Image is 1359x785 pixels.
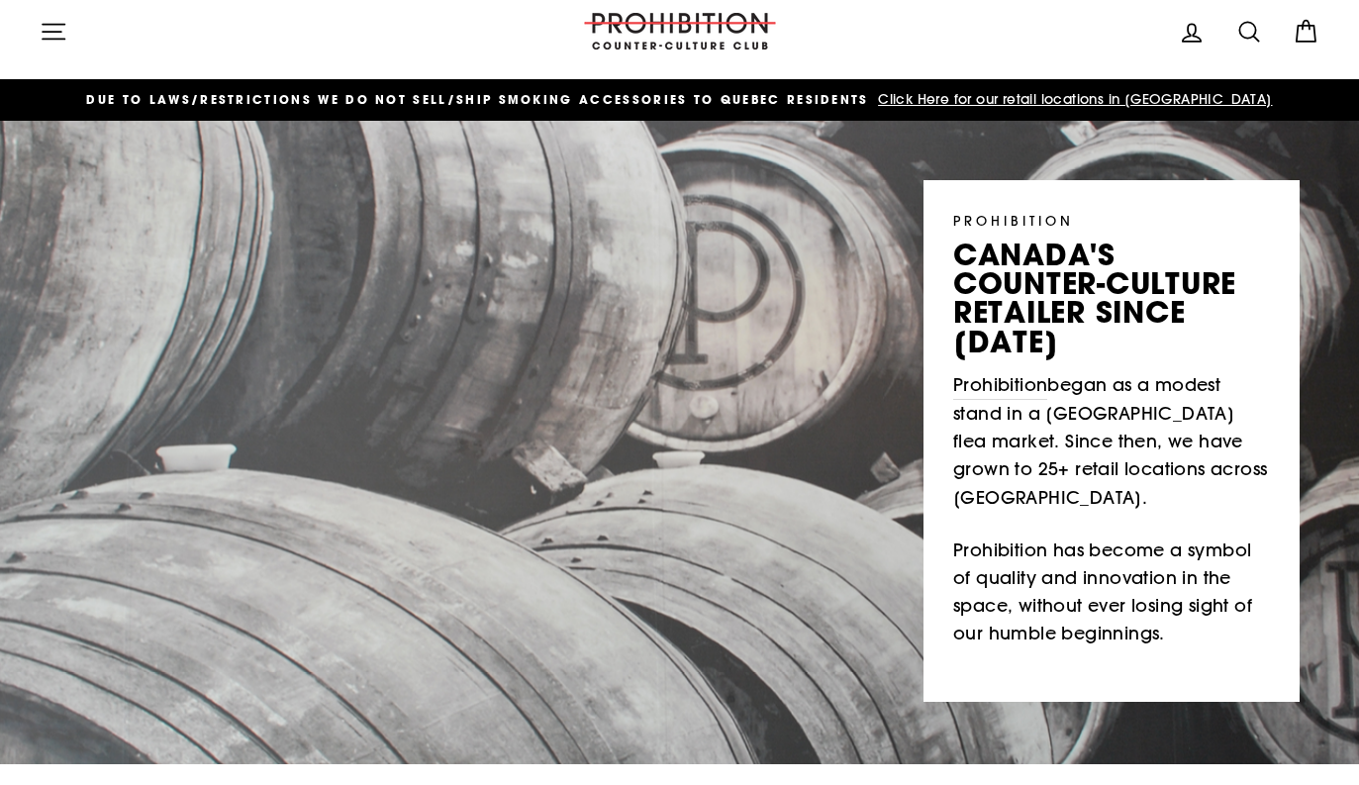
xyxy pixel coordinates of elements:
[953,210,1270,231] p: PROHIBITION
[953,241,1270,356] p: canada's counter-culture retailer since [DATE]
[86,91,868,108] span: DUE TO LAWS/restrictions WE DO NOT SELL/SHIP SMOKING ACCESSORIES to qUEBEC RESIDENTS
[953,371,1270,512] p: began as a modest stand in a [GEOGRAPHIC_DATA] flea market. Since then, we have grown to 25+ reta...
[873,90,1272,108] span: Click Here for our retail locations in [GEOGRAPHIC_DATA]
[45,89,1314,111] a: DUE TO LAWS/restrictions WE DO NOT SELL/SHIP SMOKING ACCESSORIES to qUEBEC RESIDENTS Click Here f...
[953,537,1270,648] p: Prohibition has become a symbol of quality and innovation in the space, without ever losing sight...
[953,371,1047,400] a: Prohibition
[581,13,779,49] img: PROHIBITION COUNTER-CULTURE CLUB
